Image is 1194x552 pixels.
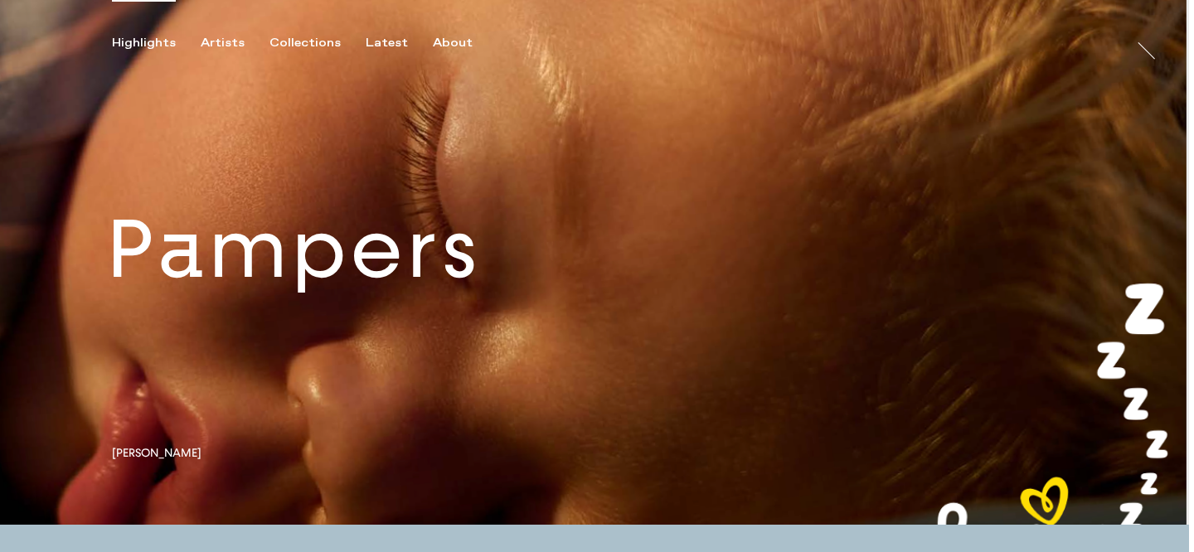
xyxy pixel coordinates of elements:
button: Highlights [112,36,201,51]
div: Artists [201,36,245,51]
div: Highlights [112,36,176,51]
div: Latest [366,36,408,51]
div: About [433,36,473,51]
button: Artists [201,36,269,51]
div: Collections [269,36,341,51]
button: Latest [366,36,433,51]
button: Collections [269,36,366,51]
button: About [433,36,498,51]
